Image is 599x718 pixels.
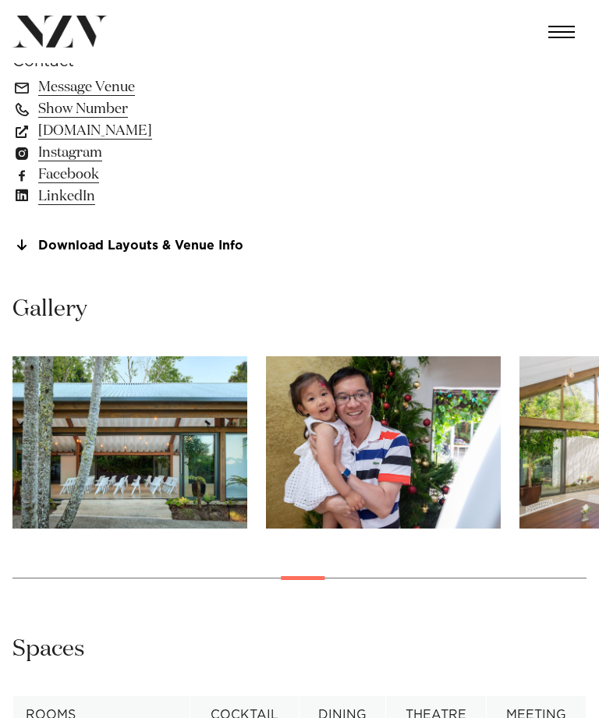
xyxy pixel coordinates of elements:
a: Download Layouts & Venue Info [12,239,267,253]
a: [DOMAIN_NAME] [12,120,267,142]
swiper-slide: 15 / 30 [12,356,247,529]
a: Instagram [12,142,267,164]
swiper-slide: 16 / 30 [266,356,501,529]
h2: Spaces [12,635,85,665]
a: Message Venue [12,76,267,98]
h2: Gallery [12,295,87,325]
a: Facebook [12,164,267,186]
a: Show Number [12,98,267,120]
a: LinkedIn [12,186,267,207]
img: nzv-logo.png [12,16,108,48]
